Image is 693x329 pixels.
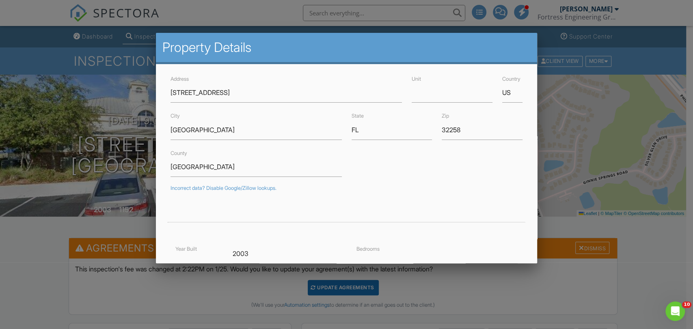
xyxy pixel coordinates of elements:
label: Bedrooms [356,246,380,252]
div: Incorrect data? Disable Google/Zillow lookups. [171,185,522,191]
label: City [171,113,180,119]
span: 10 [682,301,691,308]
label: Unit [412,76,421,82]
label: State [352,113,364,119]
iframe: Intercom live chat [665,301,685,321]
label: County [171,150,187,156]
label: Address [171,76,189,82]
label: Zip [442,113,449,119]
label: Country [502,76,520,82]
h2: Property Details [162,39,531,56]
label: Year Built [175,246,197,252]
